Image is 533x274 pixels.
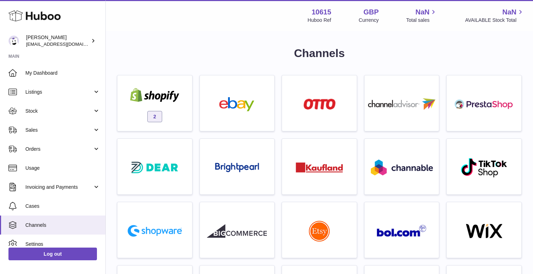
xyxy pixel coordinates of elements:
[25,108,93,114] span: Stock
[308,17,331,24] div: Huboo Ref
[368,142,436,191] a: roseta-channable
[450,206,518,254] a: wix
[368,98,436,110] img: roseta-channel-advisor
[450,79,518,127] a: roseta-prestashop
[460,157,508,178] img: roseta-tiktokshop
[125,88,185,102] img: shopify
[25,203,100,210] span: Cases
[502,7,516,17] span: NaN
[309,220,330,242] img: roseta-etsy
[286,79,353,127] a: roseta-otto
[371,160,433,175] img: roseta-channable
[304,99,336,110] img: roseta-otto
[121,79,189,127] a: shopify 2
[121,206,189,254] a: roseta-shopware
[129,160,180,175] img: roseta-dear
[25,127,93,133] span: Sales
[465,17,525,24] span: AVAILABLE Stock Total
[377,225,427,237] img: roseta-bol
[207,224,267,238] img: roseta-bigcommerce
[26,34,90,48] div: [PERSON_NAME]
[450,142,518,191] a: roseta-tiktokshop
[454,224,514,238] img: wix
[25,146,93,152] span: Orders
[25,184,93,191] span: Invoicing and Payments
[368,206,436,254] a: roseta-bol
[117,46,522,61] h1: Channels
[406,17,437,24] span: Total sales
[286,142,353,191] a: roseta-kaufland
[286,206,353,254] a: roseta-etsy
[25,70,100,76] span: My Dashboard
[203,79,271,127] a: ebay
[296,162,343,173] img: roseta-kaufland
[215,163,259,173] img: roseta-brightpearl
[203,206,271,254] a: roseta-bigcommerce
[454,97,514,111] img: roseta-prestashop
[8,36,19,46] img: internalAdmin-10615@internal.huboo.com
[207,97,267,111] img: ebay
[312,7,331,17] strong: 10615
[363,7,379,17] strong: GBP
[8,248,97,260] a: Log out
[121,142,189,191] a: roseta-dear
[25,222,100,229] span: Channels
[406,7,437,24] a: NaN Total sales
[25,89,93,95] span: Listings
[25,241,100,248] span: Settings
[368,79,436,127] a: roseta-channel-advisor
[415,7,429,17] span: NaN
[359,17,379,24] div: Currency
[203,142,271,191] a: roseta-brightpearl
[25,165,100,172] span: Usage
[465,7,525,24] a: NaN AVAILABLE Stock Total
[125,222,185,239] img: roseta-shopware
[147,111,162,122] span: 2
[26,41,104,47] span: [EMAIL_ADDRESS][DOMAIN_NAME]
